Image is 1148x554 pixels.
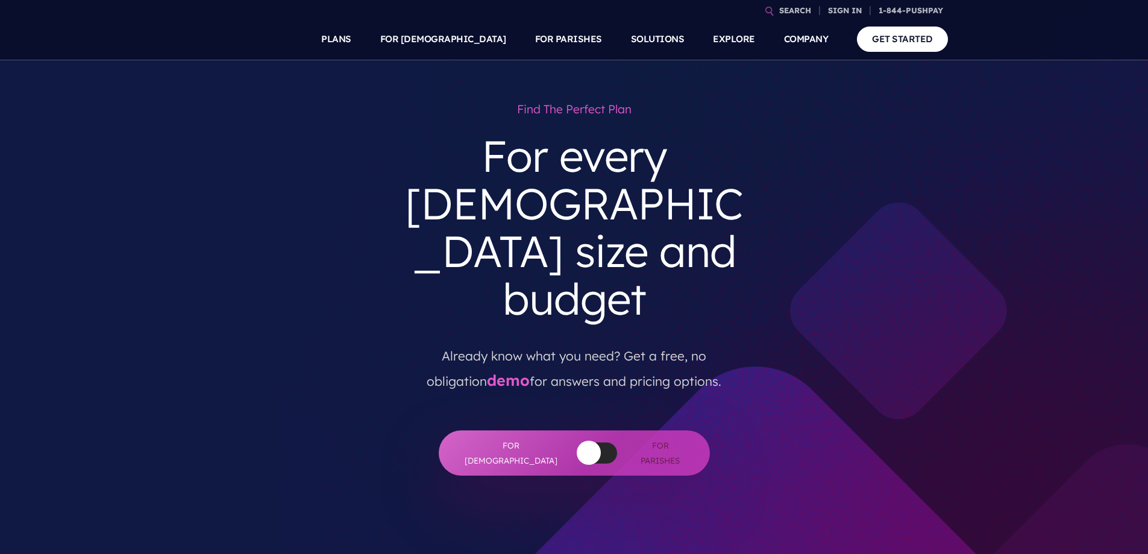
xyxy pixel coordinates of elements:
p: Already know what you need? Get a free, no obligation for answers and pricing options. [401,333,747,394]
span: For Parishes [635,438,686,468]
h3: For every [DEMOGRAPHIC_DATA] size and budget [392,122,756,333]
a: PLANS [321,18,351,60]
a: EXPLORE [713,18,755,60]
a: SOLUTIONS [631,18,685,60]
a: FOR [DEMOGRAPHIC_DATA] [380,18,506,60]
span: For [DEMOGRAPHIC_DATA] [463,438,559,468]
a: FOR PARISHES [535,18,602,60]
a: demo [487,371,530,389]
a: GET STARTED [857,27,948,51]
a: COMPANY [784,18,829,60]
h1: Find the perfect plan [392,96,756,122]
